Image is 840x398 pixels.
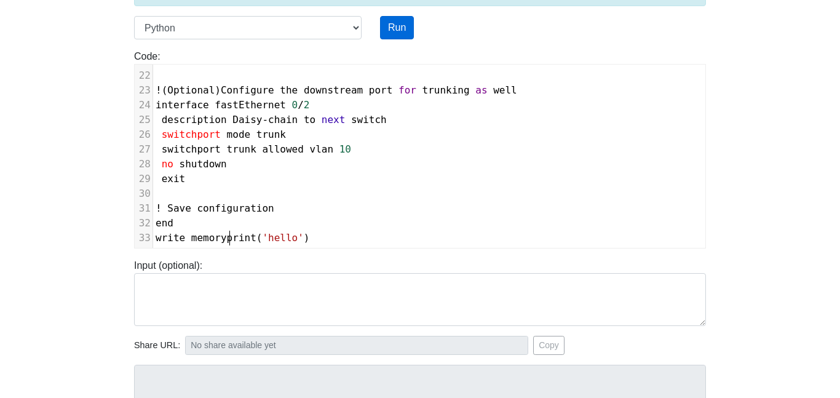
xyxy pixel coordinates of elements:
[262,114,268,125] span: -
[125,258,715,326] div: Input (optional):
[135,186,153,201] div: 30
[533,336,565,355] button: Copy
[339,143,351,155] span: 10
[156,217,173,229] span: end
[162,129,221,140] span: switchport
[156,232,310,244] span: ( )
[156,232,185,244] span: write
[135,201,153,216] div: 31
[135,68,153,83] div: 22
[156,202,162,214] span: !
[422,84,470,96] span: trunking
[162,158,173,170] span: no
[162,143,221,155] span: switchport
[135,157,153,172] div: 28
[398,84,416,96] span: for
[304,114,315,125] span: to
[493,84,517,96] span: well
[135,172,153,186] div: 29
[135,142,153,157] div: 27
[135,231,153,245] div: 33
[310,143,334,155] span: vlan
[292,99,298,111] span: 0
[369,84,393,96] span: port
[134,339,180,352] span: Share URL:
[167,202,191,214] span: Save
[156,99,209,111] span: interface
[191,232,256,244] span: memoryprint
[162,173,186,185] span: exit
[304,84,363,96] span: downstream
[256,129,286,140] span: trunk
[227,143,256,155] span: trunk
[135,216,153,231] div: 32
[227,129,251,140] span: mode
[262,143,303,155] span: allowed
[125,49,715,249] div: Code:
[262,232,303,244] span: 'hello'
[135,98,153,113] div: 24
[475,84,487,96] span: as
[135,113,153,127] div: 25
[135,83,153,98] div: 23
[268,114,298,125] span: chain
[298,99,304,111] span: /
[167,84,215,96] span: Optional
[197,202,274,214] span: configuration
[185,336,528,355] input: No share available yet
[380,16,414,39] button: Run
[322,114,346,125] span: next
[221,84,274,96] span: Configure
[156,84,162,96] span: !
[304,99,310,111] span: 2
[156,84,517,96] span: ( )
[162,114,227,125] span: description
[351,114,387,125] span: switch
[215,99,286,111] span: fastEthernet
[280,84,298,96] span: the
[232,114,262,125] span: Daisy
[135,127,153,142] div: 26
[180,158,227,170] span: shutdown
